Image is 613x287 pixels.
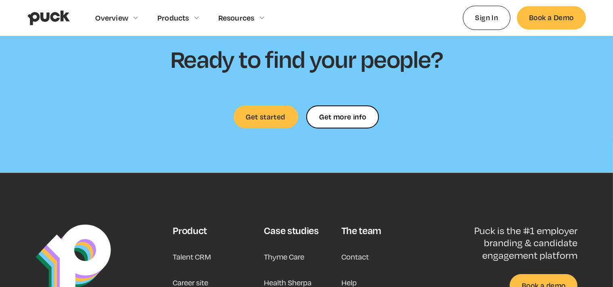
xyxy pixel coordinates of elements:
div: The team [341,224,381,237]
div: Product [173,224,207,237]
div: Resources [218,13,255,22]
form: Ready to find your people [306,105,379,128]
a: Get started [234,105,298,128]
h2: Ready to find your people? [170,44,443,73]
p: Puck is the #1 employer branding & candidate engagement platform [448,224,577,261]
a: Thyme Care [264,247,305,266]
a: Get more info [306,105,379,128]
div: Overview [96,13,129,22]
a: Book a Demo [517,6,586,29]
div: Products [157,13,189,22]
div: Case studies [264,224,319,237]
a: Contact [341,247,369,266]
a: Talent CRM [173,247,211,266]
a: Sign In [463,6,511,29]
